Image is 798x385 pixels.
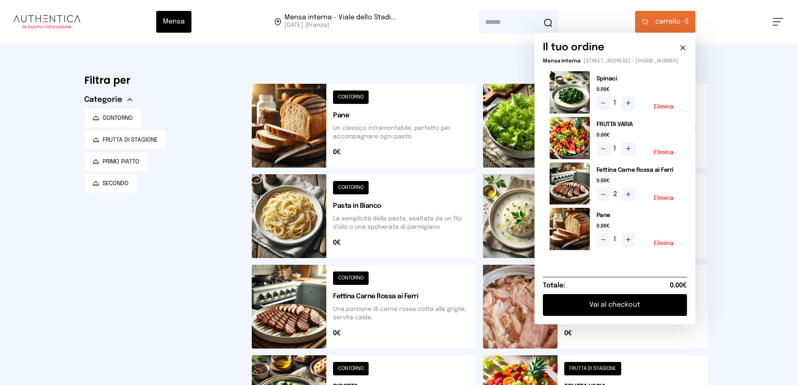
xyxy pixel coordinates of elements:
span: carrello • [655,17,685,27]
span: 5 [655,17,689,27]
button: Categorie [84,94,132,106]
span: SECONDO [103,179,129,188]
h2: Pane [597,211,680,220]
img: media [550,163,590,205]
span: CONTORNO [103,114,133,122]
h6: Totale: [543,281,565,291]
button: Elimina [654,195,674,201]
button: CONTORNO [84,109,141,127]
span: 0.00€ [597,132,680,139]
button: Mensa [156,11,191,33]
span: 0.00€ [597,178,680,184]
span: FRUTTA DI STAGIONE [103,136,158,144]
h6: Filtra per [84,74,238,87]
span: [DATE] (Pranzo) [284,21,396,29]
img: media [550,117,590,159]
button: SECONDO [84,174,137,193]
button: Elimina [654,150,674,155]
span: 0.00€ [597,223,680,230]
button: FRUTTA DI STAGIONE [84,131,166,149]
span: PRIMO PIATTO [103,158,139,166]
span: 2 [613,189,618,199]
img: media [550,71,590,114]
button: Vai al checkout [543,294,687,316]
span: 0.00€ [670,281,687,291]
span: 1 [613,98,618,108]
h2: Spinaci [597,75,680,83]
span: 1 [613,235,618,245]
h6: Il tuo ordine [543,41,604,54]
button: Elimina [654,240,674,246]
span: Mensa interna [543,59,580,64]
button: PRIMO PIATTO [84,152,148,171]
span: 1 [613,144,618,154]
span: Viale dello Stadio, 77, 05100 Terni TR, Italia [284,14,396,29]
img: logo.8f33a47.png [13,15,80,28]
span: 0.00€ [597,86,680,93]
img: media [550,208,590,250]
p: - [STREET_ADDRESS] - [PHONE_NUMBER] [543,58,687,65]
button: carrello •5 [635,11,695,33]
button: Elimina [654,104,674,110]
h2: FRUTTA VARIA [597,120,680,129]
h2: Fettina Carne Rossa ai Ferri [597,166,680,174]
span: Categorie [84,94,122,106]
